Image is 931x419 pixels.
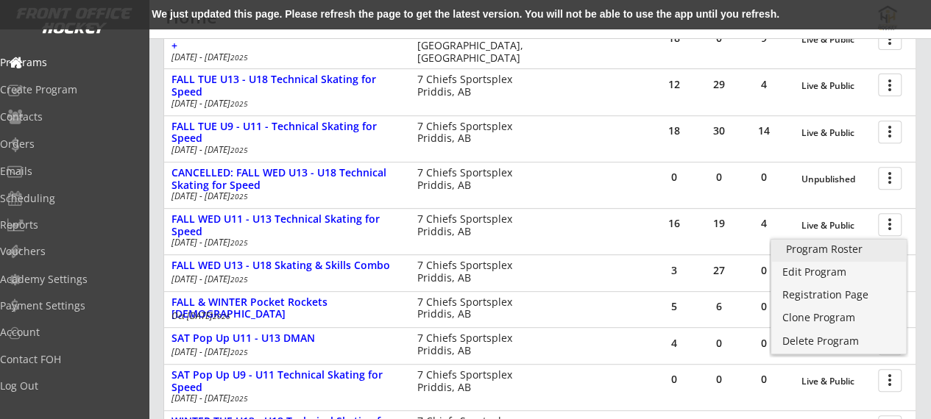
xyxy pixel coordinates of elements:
[417,27,532,64] div: [GEOGRAPHIC_DATA] [GEOGRAPHIC_DATA], [GEOGRAPHIC_DATA]
[652,172,696,182] div: 0
[171,296,401,321] div: FALL & WINTER Pocket Rockets [DEMOGRAPHIC_DATA]
[878,74,902,96] button: more_vert
[417,369,532,394] div: 7 Chiefs Sportsplex Priddis, AB
[742,374,786,384] div: 0
[230,393,248,404] em: 2025
[801,221,871,231] div: Live & Public
[742,126,786,136] div: 14
[742,33,786,43] div: 9
[801,81,871,91] div: Live & Public
[782,336,896,346] div: Delete Program
[652,218,696,229] div: 16
[652,33,696,43] div: 18
[417,332,532,357] div: 7 Chiefs Sportsplex Priddis, AB
[171,74,401,99] div: FALL TUE U13 - U18 Technical Skating for Speed
[697,79,741,90] div: 29
[697,301,741,312] div: 6
[742,79,786,90] div: 4
[171,238,397,247] div: [DATE] - [DATE]
[782,290,896,300] div: Registration Page
[171,27,401,52] div: FALL THUR AM Skating & Skills Combo - 10yrs +
[171,259,401,272] div: FALL WED U13 - U18 Skating & Skills Combo
[230,99,248,109] em: 2025
[742,338,786,348] div: 0
[417,213,532,238] div: 7 Chiefs Sportsplex Priddis, AB
[801,174,871,185] div: Unpublished
[697,172,741,182] div: 0
[652,338,696,348] div: 4
[742,265,786,276] div: 0
[742,301,786,312] div: 0
[652,265,696,276] div: 3
[230,274,248,284] em: 2025
[801,128,871,138] div: Live & Public
[171,348,397,357] div: [DATE] - [DATE]
[171,121,401,146] div: FALL TUE U9 - U11 - Technical Skating for Speed
[697,338,741,348] div: 0
[417,74,532,99] div: 7 Chiefs Sportsplex Priddis, AB
[697,374,741,384] div: 0
[652,374,696,384] div: 0
[697,218,741,229] div: 19
[417,296,532,321] div: 7 Chiefs Sportsplex Priddis, AB
[697,126,741,136] div: 30
[801,35,871,45] div: Live & Public
[878,121,902,143] button: more_vert
[171,332,401,345] div: SAT Pop Up U11 - U13 DMAN
[652,126,696,136] div: 18
[801,376,871,387] div: Live & Public
[771,240,907,262] a: Program Roster
[230,237,248,248] em: 2025
[230,347,248,357] em: 2025
[230,52,248,62] em: 2025
[878,213,902,236] button: more_vert
[742,218,786,229] div: 4
[171,99,397,108] div: [DATE] - [DATE]
[878,369,902,392] button: more_vert
[771,285,907,307] a: Registration Page
[417,121,532,146] div: 7 Chiefs Sportsplex Priddis, AB
[417,259,532,284] div: 7 Chiefs Sportsplex Priddis, AB
[171,394,397,403] div: [DATE] - [DATE]
[171,146,397,154] div: [DATE] - [DATE]
[171,275,397,284] div: [DATE] - [DATE]
[171,192,397,201] div: [DATE] - [DATE]
[230,145,248,155] em: 2025
[878,167,902,190] button: more_vert
[171,167,401,192] div: CANCELLED: FALL WED U13 - U18 Technical Skating for Speed
[171,312,397,320] div: Oct [DATE]
[230,191,248,201] em: 2025
[782,267,896,277] div: Edit Program
[171,53,397,62] div: [DATE] - [DATE]
[213,311,230,321] em: 2026
[652,301,696,312] div: 5
[771,262,907,284] a: Edit Program
[742,172,786,182] div: 0
[417,167,532,192] div: 7 Chiefs Sportsplex Priddis, AB
[652,79,696,90] div: 12
[171,213,401,238] div: FALL WED U11 - U13 Technical Skating for Speed
[697,33,741,43] div: 0
[786,244,892,254] div: Program Roster
[697,265,741,276] div: 27
[171,369,401,394] div: SAT Pop Up U9 - U11 Technical Skating for Speed
[782,312,896,323] div: Clone Program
